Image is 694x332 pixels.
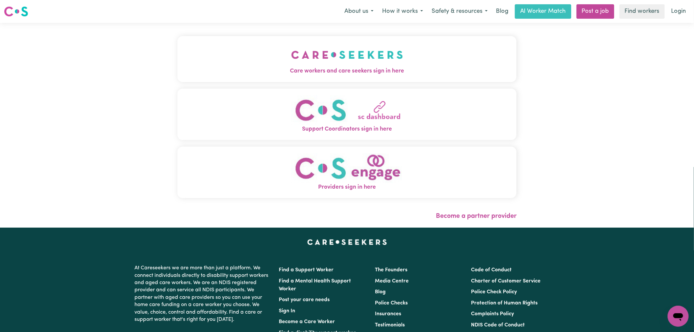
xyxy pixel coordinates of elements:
[279,319,335,324] a: Become a Care Worker
[471,311,514,317] a: Complaints Policy
[177,147,517,198] button: Providers sign in here
[668,306,689,327] iframe: Button to launch messaging window
[375,322,405,328] a: Testimonials
[378,5,427,18] button: How it works
[492,4,512,19] a: Blog
[667,4,690,19] a: Login
[375,301,408,306] a: Police Checks
[134,262,271,326] p: At Careseekers we are more than just a platform. We connect individuals directly to disability su...
[177,67,517,75] span: Care workers and care seekers sign in here
[471,279,541,284] a: Charter of Customer Service
[515,4,571,19] a: AI Worker Match
[4,4,28,19] a: Careseekers logo
[279,279,351,292] a: Find a Mental Health Support Worker
[177,89,517,140] button: Support Coordinators sign in here
[4,6,28,17] img: Careseekers logo
[279,308,295,314] a: Sign In
[620,4,665,19] a: Find workers
[427,5,492,18] button: Safety & resources
[471,289,517,295] a: Police Check Policy
[471,301,538,306] a: Protection of Human Rights
[279,297,330,302] a: Post your care needs
[177,125,517,134] span: Support Coordinators sign in here
[375,267,407,273] a: The Founders
[177,183,517,192] span: Providers sign in here
[436,213,517,219] a: Become a partner provider
[340,5,378,18] button: About us
[375,279,409,284] a: Media Centre
[375,311,401,317] a: Insurances
[577,4,614,19] a: Post a job
[471,322,525,328] a: NDIS Code of Conduct
[375,289,386,295] a: Blog
[307,239,387,245] a: Careseekers home page
[279,267,334,273] a: Find a Support Worker
[177,36,517,82] button: Care workers and care seekers sign in here
[471,267,512,273] a: Code of Conduct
